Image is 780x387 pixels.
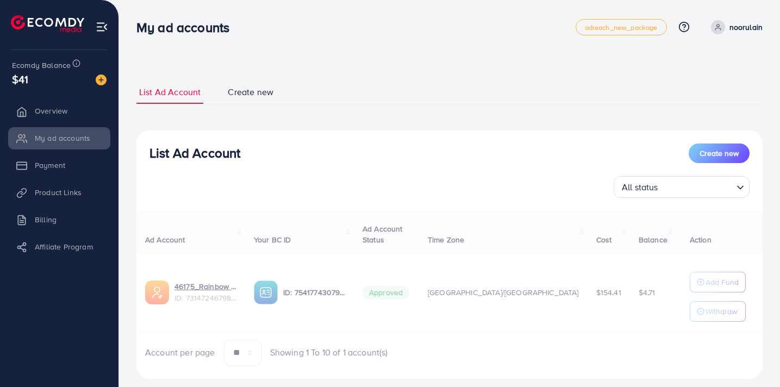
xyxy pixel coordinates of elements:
h3: List Ad Account [149,145,240,161]
img: menu [96,21,108,33]
span: Create new [700,148,739,159]
span: List Ad Account [139,86,201,98]
span: adreach_new_package [585,24,658,31]
img: image [96,74,107,85]
a: noorulain [707,20,763,34]
p: noorulain [729,21,763,34]
span: $41 [12,71,28,87]
button: Create new [689,143,750,163]
span: Create new [228,86,273,98]
span: Ecomdy Balance [12,60,71,71]
img: logo [11,15,84,32]
input: Search for option [662,177,732,195]
h3: My ad accounts [136,20,238,35]
div: Search for option [614,176,750,198]
span: All status [620,179,660,195]
a: adreach_new_package [576,19,667,35]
